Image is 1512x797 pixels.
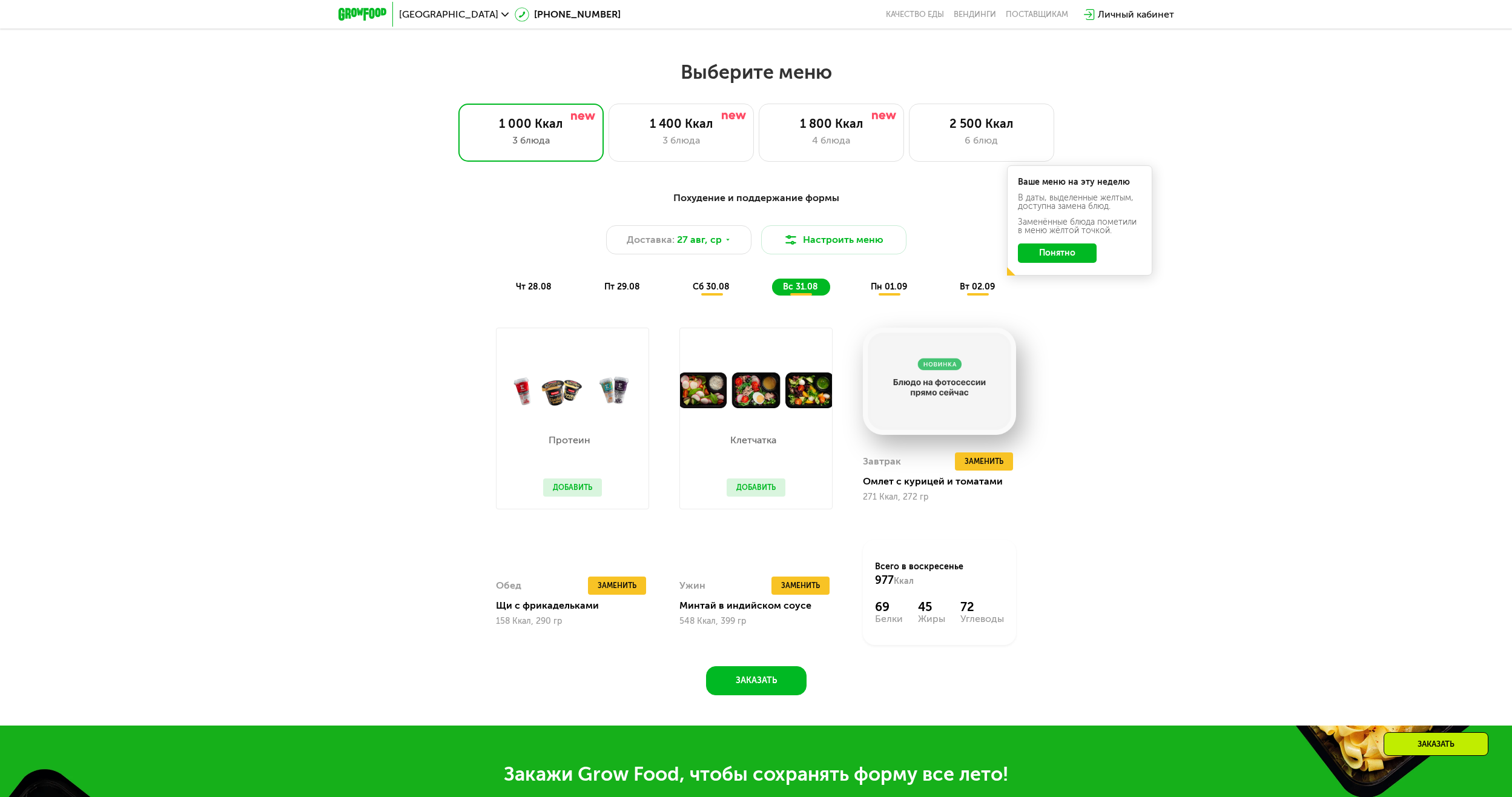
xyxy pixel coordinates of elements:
[863,452,901,471] div: Завтрак
[727,435,779,445] p: Клетчатка
[863,475,1026,488] div: Омлет с курицей и томатами
[1018,243,1097,263] button: Понятно
[627,233,675,247] span: Доставка:
[471,116,591,131] div: 1 000 Ккал
[886,10,944,19] a: Качество еды
[516,282,552,292] span: чт 28.08
[399,10,498,19] span: [GEOGRAPHIC_DATA]
[727,478,785,497] button: Добавить
[954,10,996,19] a: Вендинги
[918,614,945,624] div: Жиры
[771,133,891,148] div: 4 блюда
[496,684,659,696] div: Щи с фрикадельками
[1006,10,1068,19] div: поставщикам
[875,561,1004,587] div: Всего в воскресенье
[1018,218,1141,235] div: Заменённые блюда пометили в меню жёлтой точкой.
[955,452,1013,471] button: Заменить
[918,600,945,614] div: 45
[863,492,1016,502] div: 271 Ккал, 272 гр
[1018,194,1141,211] div: В даты, выделенные желтым, доступна замена блюд.
[679,663,705,681] div: Ужин
[398,191,1115,206] div: Похудение и поддержание формы
[588,661,646,680] button: Заменить
[604,282,640,292] span: пт 29.08
[761,225,906,254] button: Настроить меню
[471,133,591,148] div: 3 блюда
[922,133,1042,148] div: 6 блюд
[960,282,995,292] span: вт 02.09
[875,600,903,614] div: 69
[771,663,830,681] button: Заменить
[39,60,1473,84] h2: Выберите меню
[875,574,894,587] span: 977
[543,435,596,445] p: Протеин
[1384,732,1488,756] div: Заказать
[706,733,807,762] button: Заказать
[496,701,649,711] div: 158 Ккал, 290 гр
[922,116,1042,131] div: 2 500 Ккал
[693,282,730,292] span: сб 30.08
[960,614,1004,624] div: Углеводы
[965,455,1003,468] span: Заменить
[871,282,907,292] span: пн 01.09
[621,133,741,148] div: 3 блюда
[783,282,818,292] span: вс 31.08
[679,703,833,712] div: 548 Ккал, 399 гр
[960,600,1004,614] div: 72
[515,7,621,22] a: [PHONE_NUMBER]
[496,661,521,680] div: Обед
[875,614,903,624] div: Белки
[677,233,722,247] span: 27 авг, ср
[679,686,842,698] div: Минтай в индийском соусе
[1098,7,1174,22] div: Личный кабинет
[781,666,820,678] span: Заменить
[1018,178,1141,187] div: Ваше меню на эту неделю
[621,116,741,131] div: 1 400 Ккал
[543,478,602,497] button: Добавить
[894,576,914,586] span: Ккал
[598,664,636,676] span: Заменить
[771,116,891,131] div: 1 800 Ккал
